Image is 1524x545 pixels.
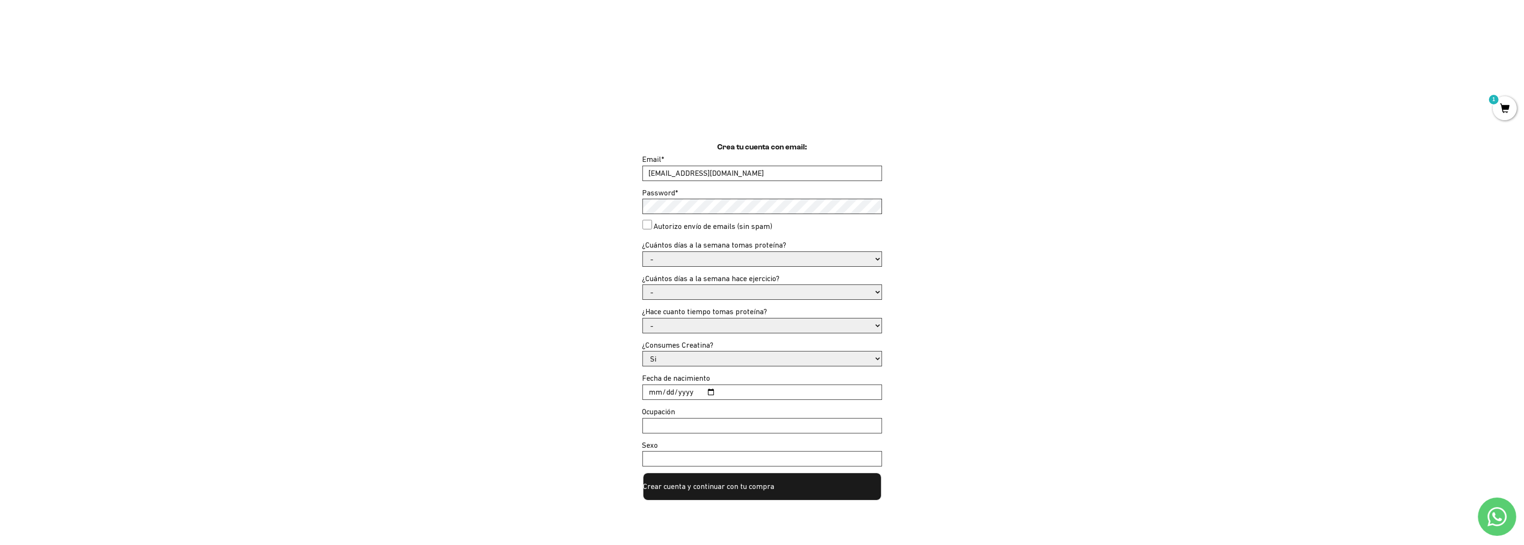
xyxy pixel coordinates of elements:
[642,441,658,449] label: Sexo
[642,188,678,197] label: Password
[1493,104,1517,114] a: 1
[1488,94,1500,105] mark: 1
[642,407,676,416] label: Ocupación
[642,374,710,382] label: Fecha de nacimiento
[642,341,714,349] label: ¿Consumes Creatina?
[717,141,807,154] h1: Crea tu cuenta con email:
[642,307,768,316] label: ¿Hace cuanto tiempo tomas proteína?
[642,155,665,163] label: Email
[642,472,882,501] button: Crear cuenta y continuar con tu compra
[642,274,780,283] label: ¿Cuántos días a la semana hace ejercicio?
[654,220,773,233] label: Autorizo envío de emails (sin spam)
[360,45,1165,95] iframe: Social Login Buttons
[642,240,787,249] label: ¿Cuántos días a la semana tomas proteína?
